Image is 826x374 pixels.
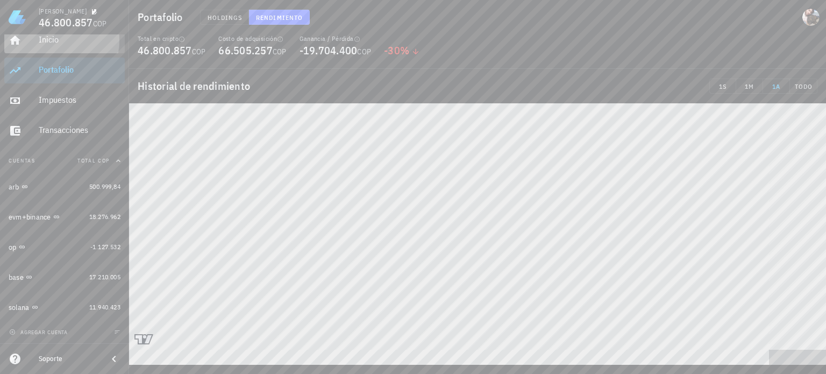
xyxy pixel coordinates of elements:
a: base 17.210.005 [4,264,125,290]
a: solana 11.940.423 [4,294,125,320]
a: Inicio [4,27,125,53]
span: 1M [740,82,758,90]
div: evm+binance [9,213,51,222]
span: COP [93,19,107,29]
a: evm+binance 18.276.962 [4,204,125,230]
span: 1A [767,82,785,90]
img: LedgiFi [9,9,26,26]
div: Inicio [39,34,120,45]
span: TODO [794,82,813,90]
button: 1M [736,79,763,94]
div: Transacciones [39,125,120,135]
span: COP [273,47,287,57]
span: agregar cuenta [11,329,68,336]
a: Portafolio [4,58,125,83]
span: 11.940.423 [89,303,120,311]
button: agregar cuenta [6,327,73,337]
span: Holdings [207,13,243,22]
span: 66.505.257 [218,43,273,58]
span: 18.276.962 [89,213,120,221]
div: Impuestos [39,95,120,105]
button: TODO [790,79,817,94]
span: -19.704.400 [300,43,358,58]
div: Total en cripto [138,34,205,43]
div: Portafolio [39,65,120,75]
span: Total COP [77,157,110,164]
div: avatar [802,9,820,26]
button: CuentasTotal COP [4,148,125,174]
span: -1.127.532 [90,243,120,251]
span: 46.800.857 [138,43,192,58]
div: solana [9,303,30,312]
span: COP [192,47,206,57]
span: Rendimiento [255,13,303,22]
span: COP [357,47,371,57]
button: 1S [709,79,736,94]
span: 500.999,84 [89,182,120,190]
div: Costo de adquisición [218,34,286,43]
span: % [400,43,409,58]
div: base [9,273,24,282]
button: Rendimiento [249,10,310,25]
div: [PERSON_NAME] [39,7,87,16]
button: Holdings [200,10,250,25]
div: -30 [384,45,420,56]
a: op -1.127.532 [4,234,125,260]
div: arb [9,182,19,192]
a: Charting by TradingView [134,334,153,344]
span: 46.800.857 [39,15,93,30]
span: 1S [714,82,731,90]
div: op [9,243,17,252]
h1: Portafolio [138,9,187,26]
a: Impuestos [4,88,125,114]
div: Ganancia / Pérdida [300,34,372,43]
a: Transacciones [4,118,125,144]
span: 17.210.005 [89,273,120,281]
a: arb 500.999,84 [4,174,125,200]
div: Historial de rendimiento [129,69,826,103]
button: 1A [763,79,790,94]
div: Soporte [39,355,99,363]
